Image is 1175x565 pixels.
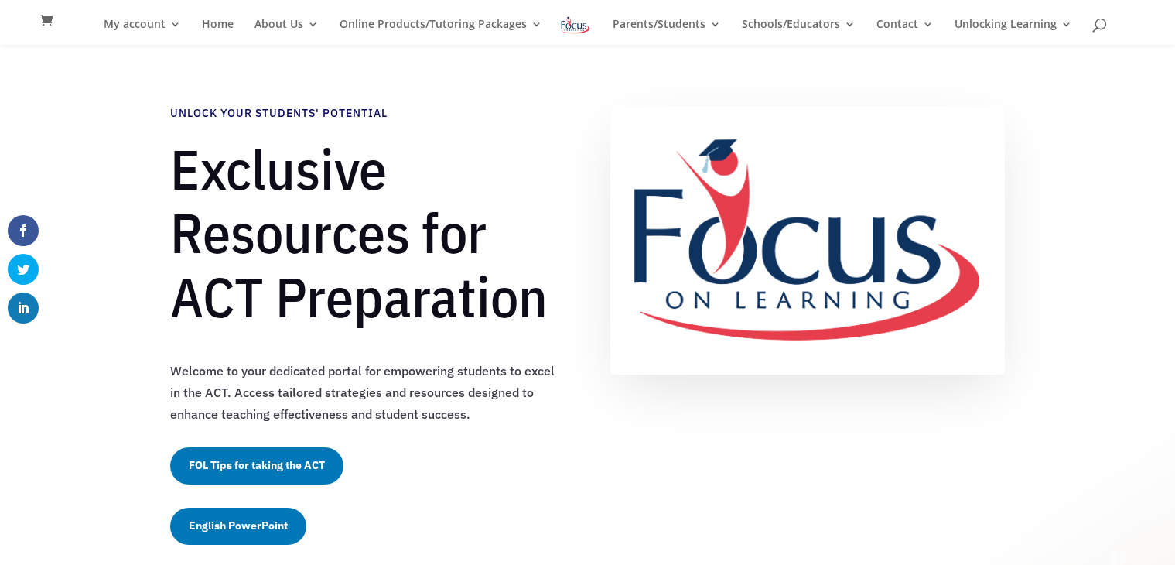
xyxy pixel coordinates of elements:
h4: Unlock Your Students' Potential [170,106,565,129]
img: Focus on Learning [559,14,592,36]
a: Online Products/Tutoring Packages [340,19,542,45]
a: Home [202,19,234,45]
a: FOL Tips for taking the ACT [170,447,343,485]
a: Contact [876,19,934,45]
a: About Us [254,19,319,45]
a: My account [104,19,181,45]
img: FullColor_FullLogo_Medium_TBG [610,106,1005,375]
a: Schools/Educators [742,19,856,45]
a: Unlocking Learning [955,19,1072,45]
a: Parents/Students [613,19,721,45]
h1: Exclusive Resources for ACT Preparation [170,137,565,337]
p: Welcome to your dedicated portal for empowering students to excel in the ACT. Access tailored str... [170,360,565,425]
a: English PowerPoint [170,508,306,545]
